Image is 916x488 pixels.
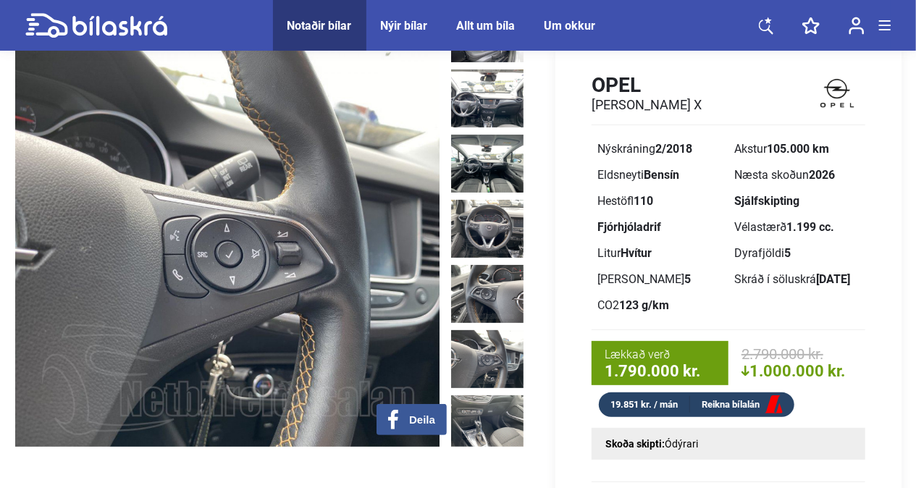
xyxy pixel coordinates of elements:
h1: Opel [592,73,702,97]
button: Deila [377,404,447,435]
img: logo Opel CROSSLAND X [809,72,865,114]
div: Skráð í söluskrá [734,274,860,285]
div: Akstur [734,143,860,155]
div: Næsta skoðun [734,169,860,181]
b: Sjálfskipting [734,194,799,208]
div: Litur [597,248,723,259]
span: 1.000.000 kr. [741,362,852,379]
img: 1698894680_3176462393252348138_52520585413507024.jpg [451,395,524,453]
b: Bensín [644,168,679,182]
a: Nýir bílar [381,19,428,33]
b: 110 [634,194,653,208]
b: 5 [784,246,791,260]
div: Nýskráning [597,143,723,155]
b: Hvítur [621,246,652,260]
b: 123 g/km [619,298,669,312]
span: Ódýrari [665,438,698,450]
span: 1.790.000 kr. [605,363,715,379]
div: Vélastærð [734,222,860,233]
img: 1698894679_8163526861063956232_52520584326569231.jpg [451,265,524,323]
a: Reikna bílalán [690,396,794,414]
span: Deila [409,413,435,426]
img: 1698894678_4211233942293302858_52520583205660240.jpg [451,135,524,193]
img: user-login.svg [849,17,865,35]
b: [DATE] [816,272,850,286]
div: Hestöfl [597,195,723,207]
img: 1698894679_3064158187462939080_52520583751231349.jpg [451,200,524,258]
strong: Skoða skipti: [605,438,665,450]
span: Lækkað verð [605,347,715,363]
b: 105.000 km [767,142,829,156]
div: 19.851 kr. / mán [599,396,690,413]
b: 2026 [809,168,835,182]
h2: [PERSON_NAME] X [592,97,702,113]
a: Um okkur [545,19,596,33]
div: CO2 [597,300,723,311]
span: 2.790.000 kr. [741,347,852,361]
div: Eldsneyti [597,169,723,181]
b: 1.199 cc. [786,220,834,234]
b: Fjórhjóladrif [597,220,661,234]
div: Dyrafjöldi [734,248,860,259]
div: [PERSON_NAME] [597,274,723,285]
img: 1698894680_8160064774482805129_52520584871695341.jpg [451,330,524,388]
a: Notaðir bílar [287,19,352,33]
b: 5 [684,272,691,286]
a: Allt um bíla [457,19,516,33]
b: 2/2018 [655,142,692,156]
img: 1698894678_5526916162368877268_52520582673761625.jpg [451,70,524,127]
